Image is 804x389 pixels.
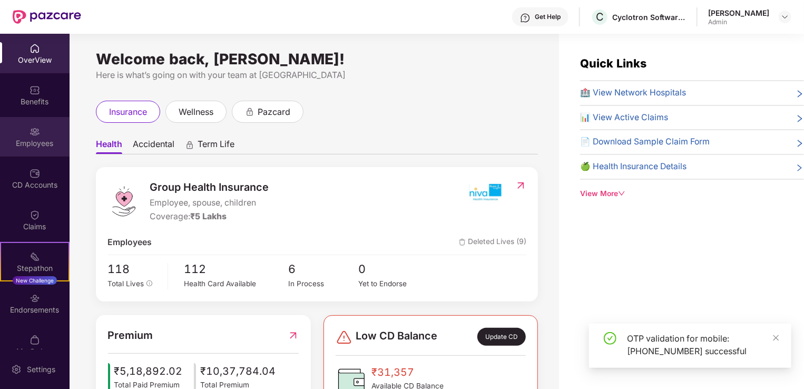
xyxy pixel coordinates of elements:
img: svg+xml;base64,PHN2ZyB4bWxucz0iaHR0cDovL3d3dy53My5vcmcvMjAwMC9zdmciIHdpZHRoPSIyMSIgaGVpZ2h0PSIyMC... [30,251,40,262]
div: View More [580,188,804,200]
span: Deleted Lives (9) [459,236,526,249]
span: 🍏 Health Insurance Details [580,160,687,173]
img: svg+xml;base64,PHN2ZyBpZD0iQ0RfQWNjb3VudHMiIGRhdGEtbmFtZT0iQ0QgQWNjb3VudHMiIHhtbG5zPSJodHRwOi8vd3... [30,168,40,179]
span: info-circle [146,280,153,287]
img: svg+xml;base64,PHN2ZyBpZD0iRW5kb3JzZW1lbnRzIiB4bWxucz0iaHR0cDovL3d3dy53My5vcmcvMjAwMC9zdmciIHdpZH... [30,293,40,304]
span: 112 [184,260,289,278]
div: [PERSON_NAME] [708,8,769,18]
span: check-circle [604,332,616,345]
img: svg+xml;base64,PHN2ZyBpZD0iQ2xhaW0iIHhtbG5zPSJodHRwOi8vd3d3LnczLm9yZy8yMDAwL3N2ZyIgd2lkdGg9IjIwIi... [30,210,40,220]
span: wellness [179,105,213,119]
img: svg+xml;base64,PHN2ZyBpZD0iQmVuZWZpdHMiIHhtbG5zPSJodHRwOi8vd3d3LnczLm9yZy8yMDAwL3N2ZyIgd2lkdGg9Ij... [30,85,40,95]
div: In Process [288,278,358,289]
div: Cyclotron Software Services LLP [612,12,686,22]
div: Here is what’s going on with your team at [GEOGRAPHIC_DATA] [96,69,538,82]
img: svg+xml;base64,PHN2ZyBpZD0iRHJvcGRvd24tMzJ4MzIiIHhtbG5zPSJodHRwOi8vd3d3LnczLm9yZy8yMDAwL3N2ZyIgd2... [781,13,789,21]
div: Stepathon [1,263,68,274]
span: 6 [288,260,358,278]
img: svg+xml;base64,PHN2ZyBpZD0iRW1wbG95ZWVzIiB4bWxucz0iaHR0cDovL3d3dy53My5vcmcvMjAwMC9zdmciIHdpZHRoPS... [30,127,40,137]
div: Yet to Endorse [358,278,428,289]
div: Settings [24,364,58,375]
span: ₹31,357 [371,364,444,381]
span: Low CD Balance [356,328,437,346]
span: close [772,334,780,342]
img: New Pazcare Logo [13,10,81,24]
span: Group Health Insurance [150,179,269,196]
span: 118 [108,260,160,278]
span: ₹5 Lakhs [191,211,227,221]
div: Health Card Available [184,278,289,289]
div: Get Help [535,13,561,21]
span: Quick Links [580,56,646,70]
span: right [796,138,804,149]
img: svg+xml;base64,PHN2ZyBpZD0iSG9tZSIgeG1sbnM9Imh0dHA6Ly93d3cudzMub3JnLzIwMDAvc3ZnIiB3aWR0aD0iMjAiIG... [30,43,40,54]
div: Welcome back, [PERSON_NAME]! [96,55,538,63]
span: right [796,89,804,100]
span: Premium [108,327,153,344]
span: ₹5,18,892.02 [114,363,183,380]
img: deleteIcon [459,239,466,246]
span: Accidental [133,139,174,154]
div: Update CD [477,328,526,346]
div: New Challenge [13,276,57,285]
span: 0 [358,260,428,278]
span: pazcard [258,105,290,119]
img: svg+xml;base64,PHN2ZyBpZD0iSGVscC0zMngzMiIgeG1sbnM9Imh0dHA6Ly93d3cudzMub3JnLzIwMDAvc3ZnIiB3aWR0aD... [520,13,531,23]
span: Total Lives [108,279,144,288]
img: insurerIcon [465,179,505,206]
span: down [618,190,625,197]
span: Term Life [198,139,234,154]
img: svg+xml;base64,PHN2ZyBpZD0iU2V0dGluZy0yMHgyMCIgeG1sbnM9Imh0dHA6Ly93d3cudzMub3JnLzIwMDAvc3ZnIiB3aW... [11,364,22,375]
span: Health [96,139,122,154]
span: C [596,11,604,23]
div: Admin [708,18,769,26]
span: ₹10,37,784.04 [200,363,276,380]
span: 📄 Download Sample Claim Form [580,135,710,149]
img: svg+xml;base64,PHN2ZyBpZD0iTXlfT3JkZXJzIiBkYXRhLW5hbWU9Ik15IE9yZGVycyIgeG1sbnM9Imh0dHA6Ly93d3cudz... [30,335,40,345]
span: Employees [108,236,152,249]
img: svg+xml;base64,PHN2ZyBpZD0iRGFuZ2VyLTMyeDMyIiB4bWxucz0iaHR0cDovL3d3dy53My5vcmcvMjAwMC9zdmciIHdpZH... [336,329,352,346]
span: insurance [109,105,147,119]
img: RedirectIcon [515,180,526,191]
div: OTP validation for mobile: [PHONE_NUMBER] successful [627,332,779,357]
span: right [796,162,804,173]
span: right [796,113,804,124]
div: animation [185,140,194,149]
img: RedirectIcon [288,327,299,344]
span: 🏥 View Network Hospitals [580,86,686,100]
div: Coverage: [150,210,269,223]
span: Employee, spouse, children [150,197,269,210]
span: 📊 View Active Claims [580,111,668,124]
div: animation [245,106,254,116]
img: logo [108,186,140,217]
